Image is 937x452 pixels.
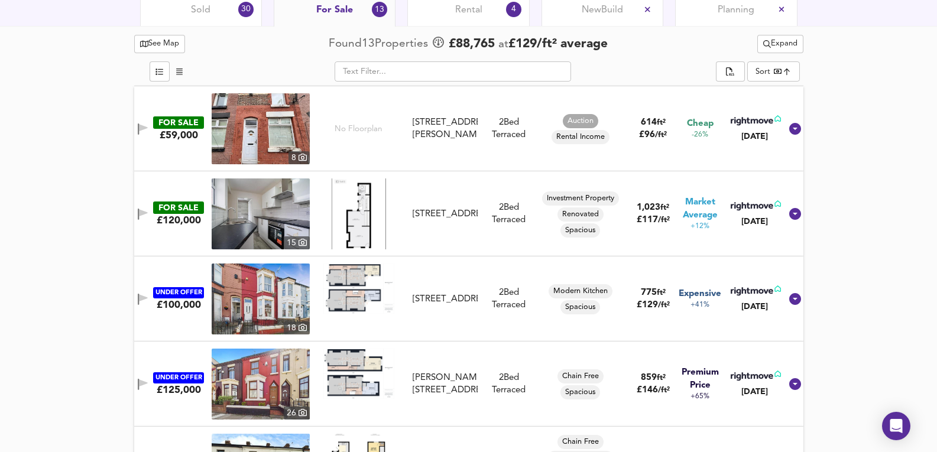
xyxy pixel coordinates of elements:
span: Cheap [687,118,714,130]
span: Renovated [557,209,604,220]
div: UNDER OFFER£100,000 property thumbnail 18 Floorplan[STREET_ADDRESS]2Bed TerracedModern KitchenSpa... [134,256,803,342]
svg: Show Details [788,377,802,391]
span: New Build [582,4,623,17]
span: +41% [690,300,709,310]
span: Rental [455,4,482,17]
span: +65% [690,392,709,402]
span: £ 96 [639,131,667,139]
span: Chain Free [557,371,604,382]
span: ft² [660,204,669,212]
div: Spacious [560,223,600,238]
div: £100,000 [157,298,201,311]
div: Spacious [560,385,600,399]
button: Expand [757,35,803,53]
div: £120,000 [157,214,201,227]
img: property thumbnail [212,264,310,334]
span: ft² [657,119,666,126]
div: Found 13 Propert ies [329,36,431,52]
div: 4 [506,2,521,17]
div: 2 Bed Terraced [482,116,536,142]
div: UNDER OFFER [153,287,204,298]
div: UNDER OFFER [153,372,204,383]
a: property thumbnail 15 [212,178,310,249]
div: 13 [372,2,387,17]
span: 614 [641,118,657,127]
div: Chain Free [557,435,604,449]
div: [DATE] [728,301,781,313]
div: Open Intercom Messenger [882,412,910,440]
button: See Map [134,35,186,53]
div: FOR SALE£120,000 property thumbnail 15 Floorplan[STREET_ADDRESS]2Bed TerracedInvestment PropertyR... [134,171,803,256]
div: [STREET_ADDRESS] [413,293,478,305]
span: at [498,39,508,50]
span: Spacious [560,302,600,313]
span: 1,023 [637,203,660,212]
span: £ 129 / ft² average [508,38,608,50]
div: Sort [747,61,800,82]
img: property thumbnail [212,349,310,420]
span: -26% [692,130,708,140]
span: Spacious [560,225,600,236]
span: £ 88,765 [449,35,495,53]
div: FOR SALE [153,201,204,214]
img: property thumbnail [212,178,310,249]
div: Margaret Road, Liverpool, Liverpool, L4 3RX [408,372,482,397]
svg: Show Details [788,292,802,306]
div: FOR SALE [153,116,204,129]
div: FOR SALE£59,000 property thumbnail 8 No Floorplan[STREET_ADDRESS][PERSON_NAME]2Bed TerracedAuctio... [134,86,803,171]
svg: Show Details [788,207,802,221]
span: Auction [563,116,598,126]
div: [DATE] [728,216,781,227]
div: 30 [238,2,254,17]
span: £ 117 [637,216,670,225]
div: 15 [284,236,310,249]
img: Floorplan [323,349,394,399]
span: / ft² [655,131,667,139]
span: £ 146 [637,386,670,395]
div: Chain Free [557,369,604,383]
div: UNDER OFFER£125,000 property thumbnail 26 Floorplan[PERSON_NAME][STREET_ADDRESS]2Bed TerracedChai... [134,342,803,427]
span: Expensive [679,288,721,300]
div: [STREET_ADDRESS] [413,208,478,220]
span: Rental Income [552,132,609,142]
input: Text Filter... [335,61,571,82]
div: 26 [284,407,310,420]
span: Market Average [675,196,725,222]
div: Renovated [557,207,604,222]
span: Spacious [560,387,600,398]
div: £125,000 [157,383,201,396]
div: [DATE] [728,131,781,142]
span: ft² [657,289,666,297]
div: Auction [563,114,598,128]
span: / ft² [658,386,670,394]
span: £ 129 [637,301,670,310]
div: 2 Bed Terraced [482,287,536,312]
span: See Map [140,37,180,51]
span: Modern Kitchen [549,286,612,297]
svg: Show Details [788,122,802,136]
div: 2 Bed Terraced [482,201,536,227]
div: Dane Street, Liverpool, L4 4DY [408,208,482,220]
span: 859 [641,373,657,382]
span: For Sale [316,4,353,17]
span: Planning [718,4,754,17]
div: split button [757,35,803,53]
div: 2 Bed Terraced [482,372,536,397]
img: property thumbnail [212,93,310,164]
span: / ft² [658,216,670,224]
span: / ft² [658,301,670,309]
div: £59,000 [160,129,198,142]
span: Premium Price [675,366,725,392]
span: Investment Property [542,193,619,204]
span: +12% [690,222,709,232]
span: Expand [763,37,797,51]
div: Roxburgh Street, Kirkdale, Liverpool, L4 3SZ [408,293,482,305]
div: split button [716,61,744,82]
img: Floorplan [332,178,386,249]
span: Chain Free [557,437,604,447]
span: ft² [657,374,666,382]
div: [PERSON_NAME][STREET_ADDRESS] [413,372,478,397]
div: Spacious [560,300,600,314]
div: [DATE] [728,386,781,398]
a: property thumbnail 8 [212,93,310,164]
